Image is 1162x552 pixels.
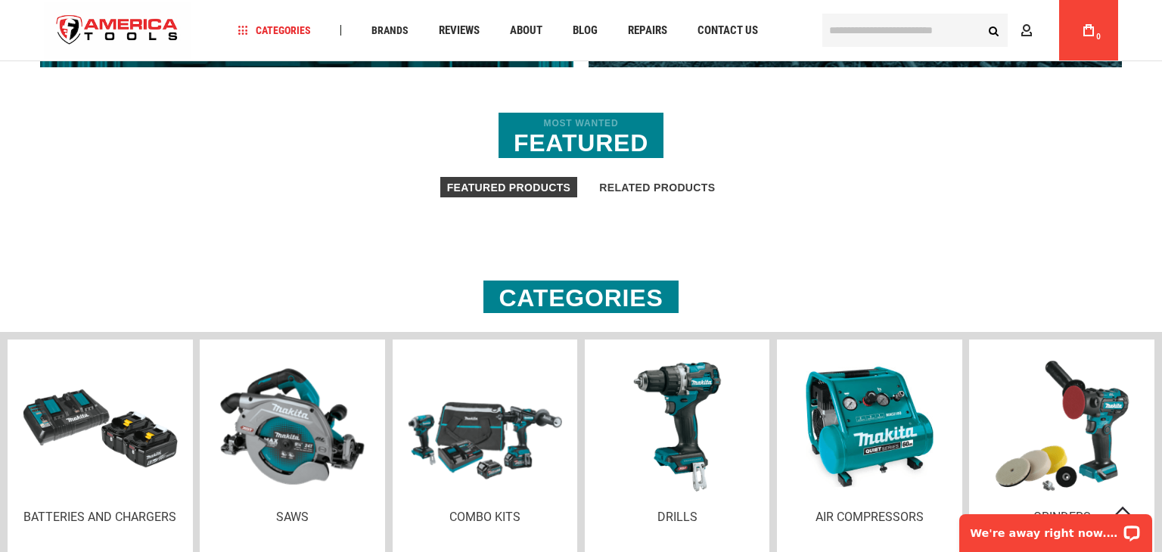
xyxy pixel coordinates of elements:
img: Drills [611,362,744,492]
span: Repairs [628,25,667,36]
p: Saws [215,510,370,524]
span: Contact Us [698,25,758,36]
span: Categories [238,25,311,36]
p: Combo KITS [408,510,563,524]
img: Saws [220,355,365,498]
p: Drills [600,510,755,524]
h2: Categories [483,281,678,313]
span: Most Wanted [514,118,648,129]
a: Contact Us [691,20,765,41]
button: Search [979,16,1008,45]
span: 0 [1096,33,1101,41]
a: Featured Products [440,177,578,197]
a: Categories [231,20,318,41]
a: Reviews [432,20,486,41]
img: Combo KITS [408,371,563,482]
a: store logo [44,2,191,59]
iframe: LiveChat chat widget [949,504,1162,552]
h2: Featured [499,113,663,158]
a: Related products [592,177,722,197]
span: Brands [371,25,409,36]
span: About [510,25,542,36]
a: About [503,20,549,41]
img: Grinders [995,361,1129,493]
a: Blog [566,20,604,41]
a: Brands [365,20,415,41]
img: America Tools [44,2,191,59]
span: Reviews [439,25,480,36]
p: Batteries and chargers [23,510,178,524]
img: Air compressors [806,363,934,491]
a: Repairs [621,20,674,41]
span: Blog [573,25,598,36]
img: Batteries and chargers [23,386,178,468]
p: Air compressors [792,510,947,524]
